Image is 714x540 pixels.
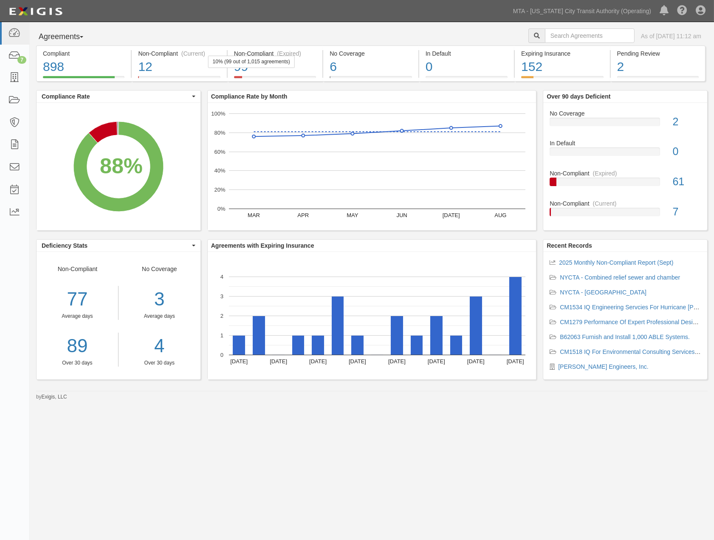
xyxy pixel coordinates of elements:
text: APR [297,212,309,218]
a: Non-Compliant(Expired)9910% (99 out of 1,015 agreements) [228,76,322,83]
a: 2025 Monthly Non-Compliant Report (Sept) [559,259,673,266]
small: by [36,393,67,401]
div: No Coverage [543,109,707,118]
text: 60% [214,148,225,155]
div: Over 30 days [125,359,194,367]
svg: A chart. [208,103,536,230]
div: 898 [43,58,124,76]
text: [DATE] [309,358,327,365]
text: 3 [220,293,223,300]
text: 40% [214,167,225,174]
text: 2 [220,313,223,319]
a: No Coverage6 [323,76,418,83]
img: Logo [6,4,65,19]
text: [DATE] [467,358,485,365]
div: 2 [617,58,699,76]
a: Non-Compliant(Current)7 [550,199,701,223]
div: Pending Review [617,49,699,58]
div: Non-Compliant (Current) [138,49,220,58]
b: Over 90 days Deficient [547,93,610,100]
div: 61 [666,174,707,189]
text: [DATE] [349,358,366,365]
div: No Coverage [330,49,412,58]
div: 10% (99 out of 1,015 agreements) [208,56,295,68]
text: [DATE] [230,358,248,365]
div: 152 [521,58,603,76]
a: Pending Review2 [611,76,706,83]
div: Average days [125,313,194,320]
text: 100% [211,110,226,117]
text: MAY [347,212,358,218]
div: Non-Compliant [543,199,707,208]
text: MAR [248,212,260,218]
svg: A chart. [208,252,536,379]
a: NYCTA - Combined relief sewer and chamber [560,274,680,281]
text: 0 [220,352,223,358]
a: B62063 Furnish and Install 1,000 ABLE Systems. [560,334,690,340]
span: Deficiency Stats [42,241,190,250]
a: In Default0 [550,139,701,169]
div: (Expired) [277,49,301,58]
div: 2 [666,114,707,130]
div: 6 [330,58,412,76]
button: Deficiency Stats [37,240,200,252]
text: [DATE] [507,358,524,365]
text: AUG [494,212,506,218]
a: Expiring Insurance152 [515,76,610,83]
div: Compliant [43,49,124,58]
div: 0 [426,58,508,76]
text: 0% [217,206,225,212]
div: Over 30 days [37,359,118,367]
div: In Default [426,49,508,58]
div: 88% [100,151,143,181]
a: Non-Compliant(Current)12 [132,76,226,83]
i: Help Center - Complianz [677,6,687,16]
b: Compliance Rate by Month [211,93,288,100]
svg: A chart. [37,103,200,230]
text: 4 [220,274,223,280]
button: Compliance Rate [37,90,200,102]
div: 7 [666,204,707,220]
b: Agreements with Expiring Insurance [211,242,314,249]
div: Non-Compliant [543,169,707,178]
a: 89 [37,333,118,359]
div: 77 [37,286,118,313]
a: In Default0 [419,76,514,83]
input: Search Agreements [545,28,635,43]
div: (Current) [181,49,205,58]
div: (Expired) [593,169,617,178]
div: No Coverage [119,265,200,367]
div: Non-Compliant (Expired) [234,49,316,58]
text: JUN [396,212,407,218]
text: [DATE] [428,358,445,365]
div: As of [DATE] 11:12 am [641,32,701,40]
a: MTA - [US_STATE] City Transit Authority (Operating) [509,3,655,20]
a: Non-Compliant(Expired)61 [550,169,701,199]
text: [DATE] [443,212,460,218]
a: [PERSON_NAME] Engineers, Inc. [558,363,648,370]
text: [DATE] [388,358,406,365]
a: 4 [125,333,194,359]
a: Exigis, LLC [42,394,67,400]
a: NYCTA - [GEOGRAPHIC_DATA] [560,289,646,296]
text: 1 [220,332,223,339]
text: 80% [214,130,225,136]
text: [DATE] [270,358,287,365]
div: In Default [543,139,707,147]
div: Expiring Insurance [521,49,603,58]
div: 0 [666,144,707,159]
div: 12 [138,58,220,76]
a: No Coverage2 [550,109,701,139]
text: 20% [214,187,225,193]
span: Compliance Rate [42,92,190,101]
div: Non-Compliant [37,265,119,367]
div: 7 [17,56,26,64]
button: Agreements [36,28,100,45]
div: 3 [125,286,194,313]
div: (Current) [593,199,617,208]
